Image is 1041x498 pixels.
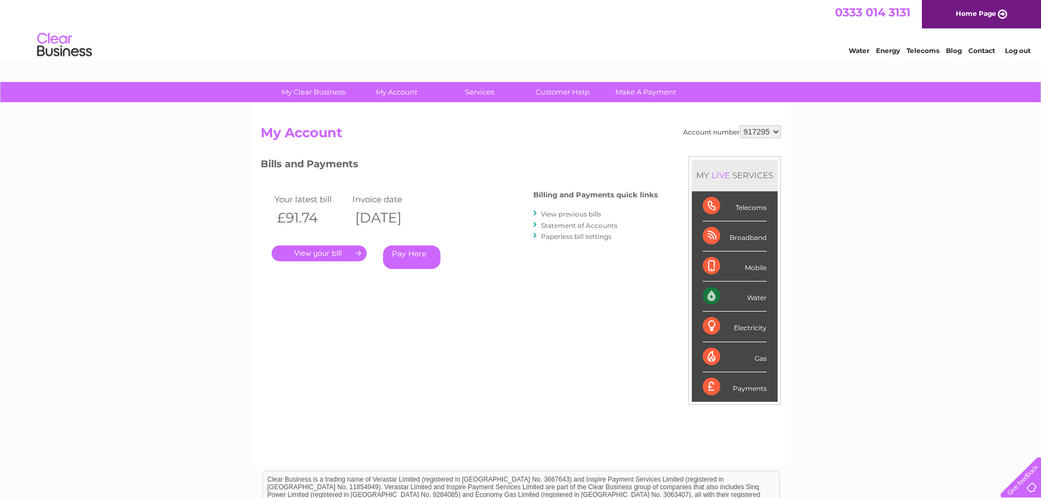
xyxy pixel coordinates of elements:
[350,207,428,229] th: [DATE]
[383,245,440,269] a: Pay Here
[272,245,367,261] a: .
[835,5,910,19] a: 0333 014 3131
[703,251,767,282] div: Mobile
[541,210,601,218] a: View previous bills
[1005,46,1031,55] a: Log out
[272,192,350,207] td: Your latest bill
[261,156,658,175] h3: Bills and Payments
[703,282,767,312] div: Water
[946,46,962,55] a: Blog
[968,46,995,55] a: Contact
[703,312,767,342] div: Electricity
[517,82,608,102] a: Customer Help
[541,221,617,230] a: Statement of Accounts
[683,125,781,138] div: Account number
[533,191,658,199] h4: Billing and Payments quick links
[703,372,767,402] div: Payments
[601,82,691,102] a: Make A Payment
[709,170,732,180] div: LIVE
[434,82,525,102] a: Services
[849,46,869,55] a: Water
[268,82,358,102] a: My Clear Business
[703,191,767,221] div: Telecoms
[703,342,767,372] div: Gas
[261,125,781,146] h2: My Account
[703,221,767,251] div: Broadband
[272,207,350,229] th: £91.74
[907,46,939,55] a: Telecoms
[37,28,92,62] img: logo.png
[876,46,900,55] a: Energy
[692,160,778,191] div: MY SERVICES
[350,192,428,207] td: Invoice date
[541,232,611,241] a: Paperless bill settings
[263,6,779,53] div: Clear Business is a trading name of Verastar Limited (registered in [GEOGRAPHIC_DATA] No. 3667643...
[351,82,442,102] a: My Account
